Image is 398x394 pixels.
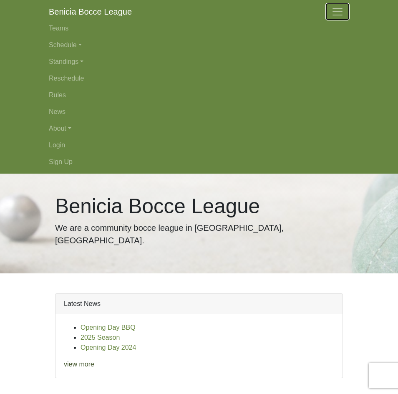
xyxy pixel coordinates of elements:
[55,222,343,247] p: We are a community bocce league in [GEOGRAPHIC_DATA], [GEOGRAPHIC_DATA].
[49,104,349,120] a: News
[49,53,349,70] a: Standings
[326,3,349,20] button: Toggle navigation
[55,294,343,314] div: Latest News
[49,3,132,20] a: Benicia Bocce League
[55,194,343,218] h1: Benicia Bocce League
[81,344,136,351] a: Opening Day 2024
[49,154,349,170] a: Sign Up
[49,137,349,154] a: Login
[49,20,349,37] a: Teams
[64,361,94,368] a: view more
[49,120,349,137] a: About
[49,87,349,104] a: Rules
[81,324,136,331] a: Opening Day BBQ
[49,37,349,53] a: Schedule
[81,334,120,341] a: 2025 Season
[49,70,349,87] a: Reschedule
